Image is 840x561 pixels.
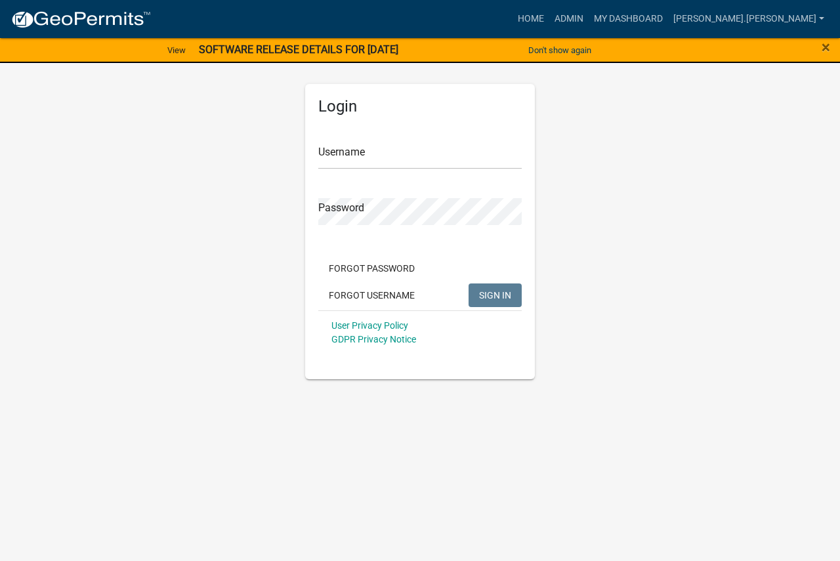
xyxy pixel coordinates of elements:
[331,320,408,331] a: User Privacy Policy
[469,283,522,307] button: SIGN IN
[162,39,191,61] a: View
[318,283,425,307] button: Forgot Username
[318,97,522,116] h5: Login
[318,257,425,280] button: Forgot Password
[513,7,549,31] a: Home
[822,39,830,55] button: Close
[199,43,398,56] strong: SOFTWARE RELEASE DETAILS FOR [DATE]
[822,38,830,56] span: ×
[331,334,416,344] a: GDPR Privacy Notice
[549,7,589,31] a: Admin
[668,7,829,31] a: [PERSON_NAME].[PERSON_NAME]
[589,7,668,31] a: My Dashboard
[523,39,597,61] button: Don't show again
[479,289,511,300] span: SIGN IN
